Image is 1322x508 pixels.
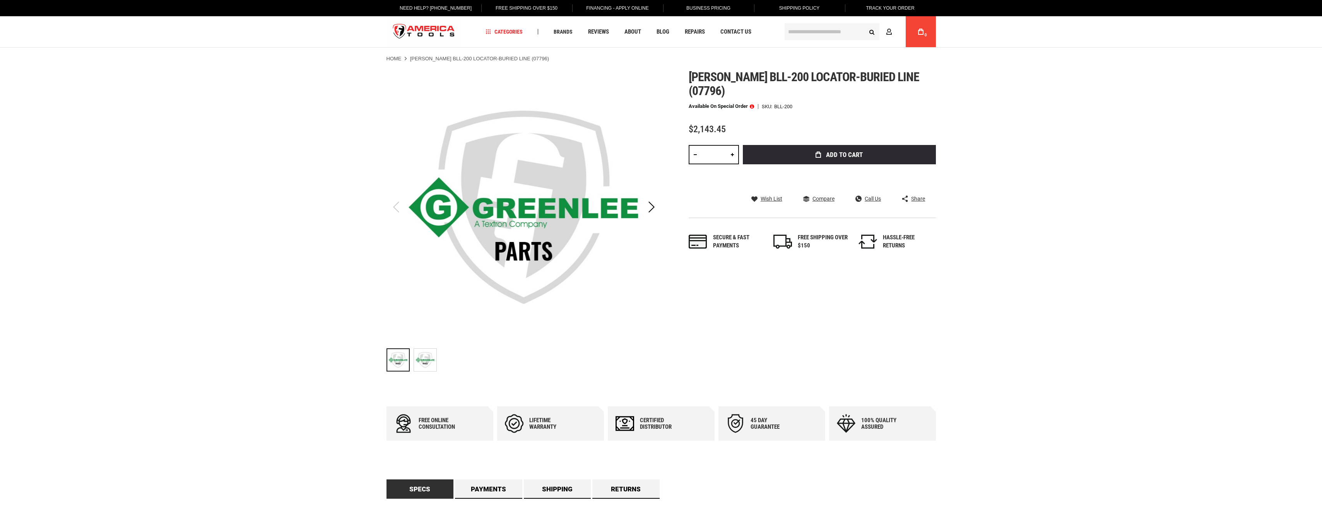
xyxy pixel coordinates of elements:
[855,195,881,202] a: Call Us
[387,55,402,62] a: Home
[913,16,928,47] a: 0
[689,104,754,109] p: Available on Special Order
[689,70,920,98] span: [PERSON_NAME] bll-200 locator-buried line (07796)
[624,29,641,35] span: About
[859,235,877,249] img: returns
[717,27,755,37] a: Contact Us
[524,479,591,499] a: Shipping
[826,152,863,158] span: Add to Cart
[812,196,835,201] span: Compare
[865,24,879,39] button: Search
[486,29,523,34] span: Categories
[387,17,462,46] img: America Tools
[419,417,465,430] div: Free online consultation
[773,235,792,249] img: shipping
[762,104,774,109] strong: SKU
[640,417,686,430] div: Certified Distributor
[685,29,705,35] span: Repairs
[798,234,848,250] div: FREE SHIPPING OVER $150
[803,195,835,202] a: Compare
[585,27,612,37] a: Reviews
[592,479,660,499] a: Returns
[751,417,797,430] div: 45 day Guarantee
[865,196,881,201] span: Call Us
[657,29,669,35] span: Blog
[387,70,661,344] img: Greenlee BLL-200 LOCATOR-BURIED LINE (07796)
[621,27,645,37] a: About
[761,196,782,201] span: Wish List
[387,344,414,375] div: Greenlee BLL-200 LOCATOR-BURIED LINE (07796)
[911,196,925,201] span: Share
[720,29,751,35] span: Contact Us
[751,195,782,202] a: Wish List
[861,417,908,430] div: 100% quality assured
[774,104,792,109] div: BLL-200
[681,27,708,37] a: Repairs
[925,33,927,37] span: 0
[689,124,726,135] span: $2,143.45
[387,479,454,499] a: Specs
[554,29,573,34] span: Brands
[387,17,462,46] a: store logo
[779,5,820,11] span: Shipping Policy
[741,167,937,170] iframe: Secure express checkout frame
[653,27,673,37] a: Blog
[588,29,609,35] span: Reviews
[743,145,936,164] button: Add to Cart
[482,27,526,37] a: Categories
[642,70,661,344] div: Next
[713,234,763,250] div: Secure & fast payments
[410,56,549,61] strong: [PERSON_NAME] BLL-200 LOCATOR-BURIED LINE (07796)
[414,349,436,371] img: Greenlee BLL-200 LOCATOR-BURIED LINE (07796)
[883,234,933,250] div: HASSLE-FREE RETURNS
[550,27,576,37] a: Brands
[689,235,707,249] img: payments
[414,344,437,375] div: Greenlee BLL-200 LOCATOR-BURIED LINE (07796)
[529,417,576,430] div: Lifetime warranty
[455,479,522,499] a: Payments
